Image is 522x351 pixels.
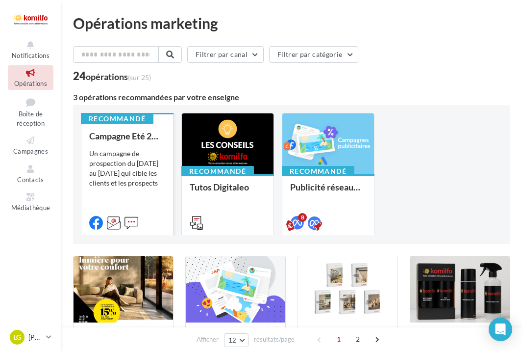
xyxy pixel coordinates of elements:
[128,73,151,81] span: (sur 25)
[8,133,53,157] a: Campagnes
[8,37,53,61] button: Notifications
[331,331,347,347] span: 1
[13,147,48,155] span: Campagnes
[89,149,165,188] div: Un campagne de prospection du [DATE] au [DATE] qui cible les clients et les prospects
[282,166,354,177] div: Recommandé
[17,110,45,127] span: Boîte de réception
[298,213,307,222] div: 8
[8,94,53,130] a: Boîte de réception
[224,333,249,347] button: 12
[8,162,53,186] a: Contacts
[269,46,358,63] button: Filtrer par catégorie
[190,182,266,202] div: Tutos Digitaleo
[86,72,151,81] div: opérations
[254,335,295,344] span: résultats/page
[73,93,510,101] div: 3 opérations recommandées par votre enseigne
[290,182,366,202] div: Publicité réseaux sociaux
[8,328,53,347] a: LG [PERSON_NAME] [PERSON_NAME]
[14,80,47,87] span: Opérations
[73,16,510,30] div: Opérations marketing
[28,332,42,342] p: [PERSON_NAME] [PERSON_NAME]
[81,113,153,124] div: Recommandé
[89,131,165,141] div: Campagne Eté 2025
[17,176,44,184] span: Contacts
[11,204,50,212] span: Médiathèque
[8,65,53,89] a: Opérations
[12,52,50,59] span: Notifications
[13,332,21,342] span: LG
[187,46,264,63] button: Filtrer par canal
[228,336,237,344] span: 12
[73,71,151,81] div: 24
[8,189,53,214] a: Médiathèque
[197,335,219,344] span: Afficher
[181,166,254,177] div: Recommandé
[350,331,366,347] span: 2
[489,318,512,341] div: Open Intercom Messenger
